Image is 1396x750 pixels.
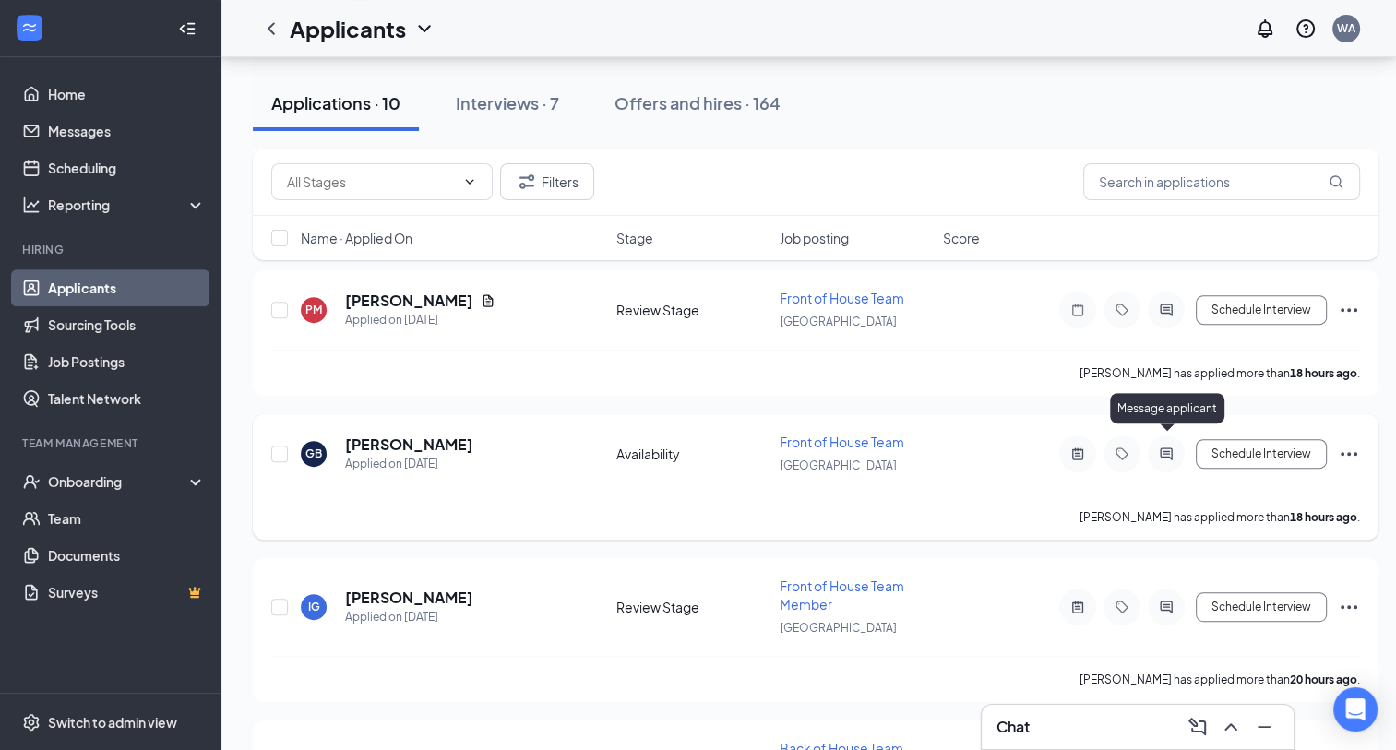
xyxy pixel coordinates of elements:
h5: [PERSON_NAME] [345,588,473,608]
svg: Minimize [1253,716,1275,738]
svg: Ellipses [1338,299,1360,321]
div: Availability [616,445,769,463]
div: GB [305,446,322,461]
span: Score [943,229,980,247]
div: Hiring [22,242,202,257]
svg: Note [1067,303,1089,317]
svg: ActiveNote [1067,600,1089,614]
button: Filter Filters [500,163,594,200]
a: Documents [48,537,206,574]
div: Review Stage [616,598,769,616]
div: WA [1337,20,1355,36]
a: Messages [48,113,206,149]
a: Job Postings [48,343,206,380]
button: ComposeMessage [1183,712,1212,742]
a: Talent Network [48,380,206,417]
div: Switch to admin view [48,713,177,732]
a: Team [48,500,206,537]
svg: Filter [516,171,538,193]
svg: Settings [22,713,41,732]
b: 18 hours ago [1290,510,1357,524]
div: Applied on [DATE] [345,455,473,473]
span: [GEOGRAPHIC_DATA] [780,315,897,328]
h5: [PERSON_NAME] [345,435,473,455]
span: Stage [616,229,653,247]
a: Home [48,76,206,113]
div: Review Stage [616,301,769,319]
svg: ChevronDown [462,174,477,189]
svg: Analysis [22,196,41,214]
div: Onboarding [48,472,190,491]
svg: Tag [1111,446,1133,461]
button: Minimize [1249,712,1279,742]
span: [GEOGRAPHIC_DATA] [780,458,897,472]
svg: MagnifyingGlass [1329,174,1343,189]
svg: UserCheck [22,472,41,491]
span: Front of House Team [780,290,904,306]
svg: ActiveChat [1155,600,1177,614]
svg: ComposeMessage [1187,716,1209,738]
div: Applications · 10 [271,91,400,114]
svg: Document [481,293,495,308]
div: IG [308,599,320,614]
button: Schedule Interview [1196,592,1327,622]
div: Interviews · 7 [456,91,559,114]
svg: ActiveNote [1067,446,1089,461]
button: Schedule Interview [1196,439,1327,469]
span: Name · Applied On [301,229,412,247]
span: [GEOGRAPHIC_DATA] [780,621,897,635]
h5: [PERSON_NAME] [345,291,473,311]
svg: Tag [1111,600,1133,614]
a: Sourcing Tools [48,306,206,343]
svg: Ellipses [1338,596,1360,618]
h3: Chat [996,717,1030,737]
svg: Collapse [178,19,197,38]
button: Schedule Interview [1196,295,1327,325]
div: Team Management [22,435,202,451]
svg: Tag [1111,303,1133,317]
svg: ActiveChat [1155,303,1177,317]
svg: ActiveChat [1155,446,1177,461]
div: Reporting [48,196,207,214]
span: Front of House Team [780,434,904,450]
svg: ChevronLeft [260,18,282,40]
input: All Stages [287,172,455,192]
div: PM [305,302,322,317]
div: Open Intercom Messenger [1333,687,1378,732]
span: Front of House Team Member [780,577,904,613]
svg: Ellipses [1338,443,1360,465]
p: [PERSON_NAME] has applied more than . [1080,509,1360,525]
h1: Applicants [290,13,406,44]
div: Applied on [DATE] [345,608,473,626]
button: ChevronUp [1216,712,1246,742]
svg: QuestionInfo [1295,18,1317,40]
div: Message applicant [1110,393,1224,423]
svg: ChevronDown [413,18,436,40]
a: Scheduling [48,149,206,186]
span: Job posting [780,229,849,247]
div: Applied on [DATE] [345,311,495,329]
div: Offers and hires · 164 [614,91,781,114]
b: 18 hours ago [1290,366,1357,380]
svg: WorkstreamLogo [20,18,39,37]
a: Applicants [48,269,206,306]
a: SurveysCrown [48,574,206,611]
p: [PERSON_NAME] has applied more than . [1080,365,1360,381]
svg: ChevronUp [1220,716,1242,738]
input: Search in applications [1083,163,1360,200]
svg: Notifications [1254,18,1276,40]
b: 20 hours ago [1290,673,1357,686]
p: [PERSON_NAME] has applied more than . [1080,672,1360,687]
